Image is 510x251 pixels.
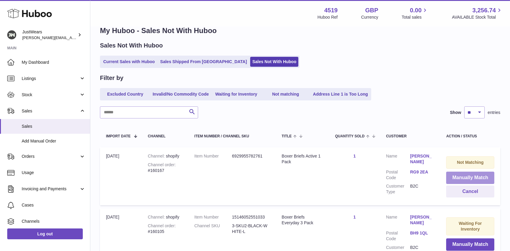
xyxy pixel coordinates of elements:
dt: Item Number [194,214,232,220]
a: 1 [353,154,356,158]
h2: Sales Not With Huboo [100,41,163,50]
a: 3,256.74 AVAILABLE Stock Total [452,6,503,20]
span: Cases [22,202,86,208]
a: Sales Not With Huboo [250,57,298,67]
span: entries [488,110,500,115]
button: Manually Match [446,172,494,184]
dd: B2C [410,183,434,195]
span: Total sales [402,14,428,20]
a: Sales Shipped From [GEOGRAPHIC_DATA] [158,57,249,67]
span: Orders [22,154,79,159]
span: Stock [22,92,79,98]
a: Log out [7,228,83,239]
a: Not matching [262,89,310,99]
span: Import date [106,134,131,138]
dt: Postal Code [386,230,410,242]
div: JustWears [22,29,76,41]
label: Show [450,110,461,115]
div: shopify [148,153,182,159]
div: #160105 [148,223,182,234]
span: Usage [22,170,86,176]
dt: Item Number [194,153,232,159]
span: Sales [22,108,79,114]
a: [PERSON_NAME] [410,153,434,165]
div: Currency [361,14,378,20]
span: Sales [22,124,86,129]
span: Invoicing and Payments [22,186,79,192]
span: My Dashboard [22,60,86,65]
a: [PERSON_NAME] [410,214,434,226]
strong: Channel order [148,223,176,228]
div: #160167 [148,162,182,173]
td: [DATE] [100,147,142,205]
strong: Channel order [148,162,176,167]
a: Waiting for Inventory [212,89,260,99]
button: Manually Match [446,238,494,251]
a: RG9 2EA [410,169,434,175]
span: [PERSON_NAME][EMAIL_ADDRESS][DOMAIN_NAME] [22,35,121,40]
div: shopify [148,214,182,220]
a: Address Line 1 is Too Long [311,89,370,99]
h2: Filter by [100,74,123,82]
span: Title [282,134,292,138]
span: Add Manual Order [22,138,86,144]
strong: GBP [365,6,378,14]
span: Channels [22,219,86,224]
dt: Postal Code [386,169,410,181]
a: Current Sales with Huboo [101,57,157,67]
h1: My Huboo - Sales Not With Huboo [100,26,500,35]
span: Listings [22,76,79,81]
div: Action / Status [446,134,494,138]
dd: 6929955782761 [232,153,270,159]
div: Customer [386,134,434,138]
strong: Not Matching [457,160,484,165]
div: Item Number / Channel SKU [194,134,270,138]
a: 1 [353,215,356,219]
a: Invalid/No Commodity Code [151,89,211,99]
a: 0.00 Total sales [402,6,428,20]
dt: Customer Type [386,183,410,195]
dt: Channel SKU [194,223,232,234]
img: josh@just-wears.com [7,30,16,39]
div: Huboo Ref [318,14,338,20]
div: Channel [148,134,182,138]
span: 3,256.74 [472,6,496,14]
div: Boxer Briefs Everyday 3 Pack [282,214,323,226]
a: Excluded Country [101,89,149,99]
button: Cancel [446,185,494,198]
strong: Channel [148,154,166,158]
span: AVAILABLE Stock Total [452,14,503,20]
strong: Waiting For Inventory [459,221,482,231]
dd: 3-SKU2-BLACK-WHITE-L [232,223,270,234]
a: BH9 1QL [410,230,434,236]
dd: 15146052551033 [232,214,270,220]
div: Boxer Briefs Active 1 Pack [282,153,323,165]
dt: Name [386,214,410,227]
strong: Channel [148,215,166,219]
strong: 4519 [324,6,338,14]
dt: Name [386,153,410,166]
span: 0.00 [410,6,422,14]
span: Quantity Sold [335,134,365,138]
